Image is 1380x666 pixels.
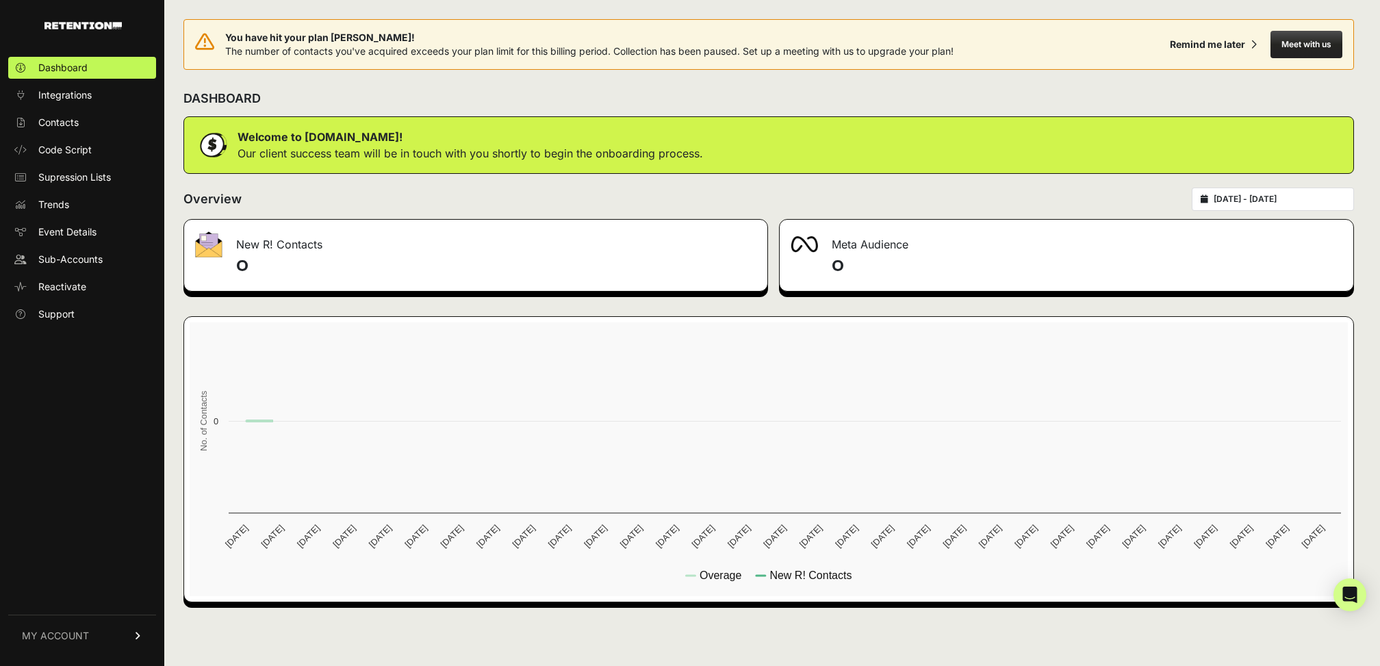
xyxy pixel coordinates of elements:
[791,236,818,253] img: fa-meta-2f981b61bb99beabf952f7030308934f19ce035c18b003e963880cc3fabeebb7.png
[225,31,954,44] span: You have hit your plan [PERSON_NAME]!
[38,88,92,102] span: Integrations
[183,89,261,108] h2: DASHBOARD
[1156,523,1183,550] text: [DATE]
[8,276,156,298] a: Reactivate
[259,523,285,550] text: [DATE]
[1084,523,1111,550] text: [DATE]
[1333,578,1366,611] div: Open Intercom Messenger
[225,45,954,57] span: The number of contacts you've acquired exceeds your plan limit for this billing period. Collectio...
[8,615,156,656] a: MY ACCOUNT
[1049,523,1075,550] text: [DATE]
[38,116,79,129] span: Contacts
[977,523,1004,550] text: [DATE]
[1121,523,1147,550] text: [DATE]
[761,523,788,550] text: [DATE]
[184,220,767,261] div: New R! Contacts
[44,22,122,29] img: Retention.com
[1164,32,1262,57] button: Remind me later
[1012,523,1039,550] text: [DATE]
[295,523,322,550] text: [DATE]
[8,84,156,106] a: Integrations
[38,225,97,239] span: Event Details
[797,523,824,550] text: [DATE]
[38,280,86,294] span: Reactivate
[8,57,156,79] a: Dashboard
[941,523,967,550] text: [DATE]
[238,145,703,162] p: Our client success team will be in touch with you shortly to begin the onboarding process.
[1270,31,1342,58] button: Meet with us
[331,523,357,550] text: [DATE]
[510,523,537,550] text: [DATE]
[474,523,501,550] text: [DATE]
[8,303,156,325] a: Support
[1264,523,1290,550] text: [DATE]
[1228,523,1255,550] text: [DATE]
[769,569,852,581] text: New R! Contacts
[38,307,75,321] span: Support
[236,255,756,277] h4: 0
[832,255,1342,277] h4: 0
[8,248,156,270] a: Sub-Accounts
[223,523,250,550] text: [DATE]
[238,130,402,144] strong: Welcome to [DOMAIN_NAME]!
[1300,523,1327,550] text: [DATE]
[726,523,752,550] text: [DATE]
[38,61,88,75] span: Dashboard
[199,391,209,451] text: No. of Contacts
[618,523,645,550] text: [DATE]
[8,139,156,161] a: Code Script
[195,128,229,162] img: dollar-coin-05c43ed7efb7bc0c12610022525b4bbbb207c7efeef5aecc26f025e68dcafac9.png
[690,523,717,550] text: [DATE]
[700,569,741,581] text: Overage
[833,523,860,550] text: [DATE]
[8,194,156,216] a: Trends
[195,231,222,257] img: fa-envelope-19ae18322b30453b285274b1b8af3d052b27d846a4fbe8435d1a52b978f639a2.png
[214,416,218,426] text: 0
[38,143,92,157] span: Code Script
[402,523,429,550] text: [DATE]
[439,523,465,550] text: [DATE]
[183,190,242,209] h2: Overview
[546,523,573,550] text: [DATE]
[367,523,394,550] text: [DATE]
[780,220,1353,261] div: Meta Audience
[905,523,932,550] text: [DATE]
[22,629,89,643] span: MY ACCOUNT
[8,221,156,243] a: Event Details
[1192,523,1218,550] text: [DATE]
[1170,38,1245,51] div: Remind me later
[8,112,156,133] a: Contacts
[38,170,111,184] span: Supression Lists
[869,523,896,550] text: [DATE]
[654,523,680,550] text: [DATE]
[582,523,609,550] text: [DATE]
[8,166,156,188] a: Supression Lists
[38,253,103,266] span: Sub-Accounts
[38,198,69,212] span: Trends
